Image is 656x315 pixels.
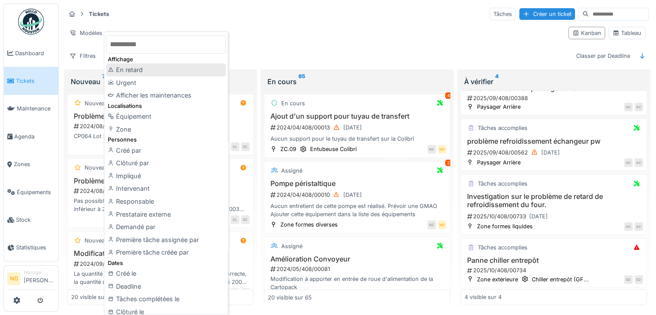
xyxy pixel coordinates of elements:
[624,275,633,284] div: SD
[466,147,643,158] div: 2025/09/408/00562
[634,103,643,111] div: AC
[427,145,436,154] div: NZ
[280,145,296,153] div: ZC.09
[106,63,226,76] div: En retard
[465,256,643,265] h3: Panne chiller entrepôt
[634,275,643,284] div: SD
[624,158,633,167] div: AC
[102,76,109,87] sup: 75
[71,112,250,120] h3: Problème de servis
[16,77,55,85] span: Tickets
[572,50,634,62] div: Classer par Deadline
[241,142,250,151] div: SC
[268,112,446,120] h3: Ajout d'un support pour tuyau de transfert
[343,123,362,132] div: [DATE]
[106,195,226,208] div: Responsable
[106,293,226,306] div: Tâches complétées le
[106,76,226,89] div: Urgent
[66,50,100,62] div: Filtres
[85,236,108,245] div: Nouveau
[624,103,633,111] div: AC
[16,243,55,252] span: Statistiques
[268,135,446,143] div: Aucun support pour le tuyau de transfert sur la Colibri
[106,144,226,157] div: Créé par
[477,103,521,111] div: Paysager Arrière
[106,170,226,183] div: Impliqué
[298,76,305,87] sup: 65
[465,137,643,145] h3: problème refroidissement échangeur pw
[477,222,533,230] div: Zone formes liquides
[71,177,250,185] h3: Problème contrôle servis
[268,293,312,301] div: 20 visible sur 65
[268,275,446,291] div: Modification à apporter en entrée de roue d'alimentation de la Cartopack
[17,104,55,113] span: Maintenance
[85,164,108,172] div: Nouveau
[7,272,20,285] li: ND
[106,280,226,293] div: Deadline
[478,124,527,132] div: Tâches accomplies
[464,76,643,87] div: À vérifier
[71,76,250,87] div: Nouveau
[268,202,446,218] div: Aucun entretient de cette pompe est réalisé. Prévoir une GMAO Ajouter cette équipement dans la li...
[495,76,499,87] sup: 4
[519,8,575,20] div: Créer un ticket
[445,160,452,166] div: 2
[106,267,226,280] div: Créé le
[24,269,55,288] li: [PERSON_NAME]
[231,142,239,151] div: XL
[106,102,226,110] div: Localisations
[490,8,516,20] div: Tâches
[532,275,589,283] div: Chiller entrepôt (GF...
[267,76,447,87] div: En cours
[106,246,226,259] div: Première tâche créée par
[624,222,633,231] div: AC
[281,242,302,250] div: Assigné
[310,145,357,153] div: Entubeuse Colibri
[466,211,643,222] div: 2025/10/408/00733
[438,220,446,229] div: ND
[529,212,548,220] div: [DATE]
[106,233,226,246] div: Première tâche assignée par
[71,132,250,140] div: CP064 Lot 23-0969 CP005L pas la quantité disponible
[477,275,518,283] div: Zone extérieure
[241,288,250,297] div: SC
[71,249,250,258] h3: Modification de la quantité sur servi
[106,135,226,144] div: Personnes
[268,255,446,263] h3: Amélioration Convoyeur
[106,208,226,221] div: Prestataire externe
[106,220,226,233] div: Demandé par
[106,157,226,170] div: Clôturé par
[438,145,446,154] div: ND
[281,167,302,175] div: Assigné
[18,9,44,35] img: Badge_color-CXgf-gQk.svg
[15,49,55,57] span: Dashboard
[85,99,108,107] div: Nouveau
[14,132,55,141] span: Agenda
[106,123,226,136] div: Zone
[270,265,446,273] div: 2024/05/408/00081
[280,220,338,229] div: Zone formes diverses
[465,293,502,301] div: 4 visible sur 4
[66,27,106,39] div: Modèles
[465,192,643,209] h3: Investigation sur le problème de retard de refroidissement du four.
[73,187,250,195] div: 2024/08/408/00429
[634,222,643,231] div: AC
[231,215,239,224] div: XL
[270,122,446,133] div: 2024/04/408/00013
[270,189,446,200] div: 2024/04/408/00010
[106,182,226,195] div: Intervenant
[241,215,250,224] div: SC
[106,55,226,63] div: Affichage
[427,220,436,229] div: NZ
[343,191,362,199] div: [DATE]
[14,160,55,168] span: Zones
[281,99,305,107] div: En cours
[16,216,55,224] span: Stock
[73,122,250,130] div: 2024/08/408/00432
[71,197,250,213] div: Pas possible de contrôler le CP234 car quantité disponible inférieur à 2500 g (juste 1 g comptabi...
[106,89,226,102] div: Afficher les maintenances
[71,270,250,286] div: La quantité contrôlée lors du servi de l'OF0007079 est incorrecte, la quantité du journal J003716...
[268,180,446,188] h3: Pompe péristaltique
[477,158,521,167] div: Paysager Arrière
[71,293,115,301] div: 20 visible sur 75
